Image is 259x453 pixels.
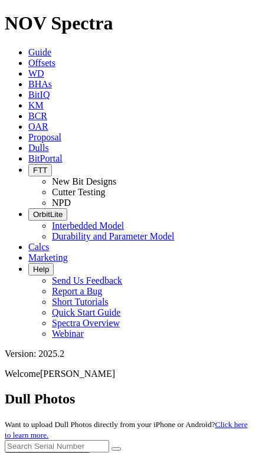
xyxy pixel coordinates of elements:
a: Click here to learn more. [5,420,248,439]
a: Dulls [28,143,49,153]
a: Proposal [28,132,61,142]
a: Marketing [28,252,68,262]
a: Report a Bug [52,286,102,296]
a: NPD [52,198,71,208]
a: Guide [28,47,51,57]
a: Webinar [52,329,84,339]
button: FTT [28,164,52,176]
div: Version: 2025.2 [5,349,254,359]
a: Quick Start Guide [52,307,120,317]
small: Want to upload Dull Photos directly from your iPhone or Android? [5,420,248,439]
a: Short Tutorials [52,297,109,307]
a: WD [28,68,44,78]
a: BCR [28,111,47,121]
p: Welcome [5,369,254,379]
a: OAR [28,122,48,132]
span: OrbitLite [33,210,63,219]
a: Cutter Testing [52,187,106,197]
a: New Bit Designs [52,176,116,186]
button: Help [28,263,54,275]
span: FTT [33,166,47,175]
h2: Dull Photos [5,391,254,407]
input: Search Serial Number [5,440,109,452]
a: Durability and Parameter Model [52,231,175,241]
a: KM [28,100,44,110]
a: BitPortal [28,153,63,163]
a: Calcs [28,242,50,252]
a: BHAs [28,79,52,89]
span: Help [33,265,49,274]
h1: NOV Spectra [5,12,254,34]
span: [PERSON_NAME] [40,369,115,379]
a: Send Us Feedback [52,275,122,285]
a: Offsets [28,58,55,68]
a: Spectra Overview [52,318,120,328]
a: Interbedded Model [52,221,124,231]
button: OrbitLite [28,208,67,221]
a: BitIQ [28,90,50,100]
